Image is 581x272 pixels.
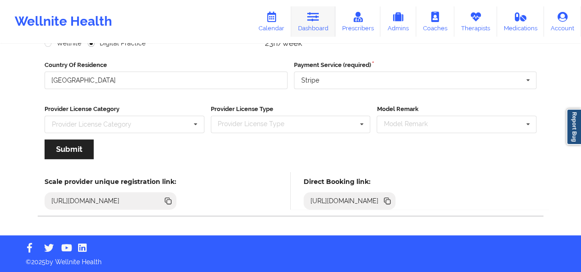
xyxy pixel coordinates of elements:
div: Stripe [301,77,319,83]
a: Report Bug [566,109,581,145]
label: Wellnite [45,39,81,47]
a: Account [544,6,581,37]
div: [URL][DOMAIN_NAME] [48,196,124,205]
div: Provider License Category [52,121,131,128]
a: Calendar [252,6,291,37]
h5: Scale provider unique registration link: [45,178,176,186]
label: Model Remark [377,105,536,114]
a: Prescribers [335,6,381,37]
label: Provider License Type [211,105,371,114]
h5: Direct Booking link: [304,178,396,186]
div: [URL][DOMAIN_NAME] [307,196,383,205]
label: Provider License Category [45,105,204,114]
a: Medications [497,6,544,37]
a: Dashboard [291,6,335,37]
button: Submit [45,139,94,159]
div: Provider License Type [215,119,298,129]
a: Coaches [416,6,454,37]
div: Model Remark [381,119,440,129]
a: Therapists [454,6,497,37]
a: Admins [380,6,416,37]
label: Country Of Residence [45,61,288,70]
label: Payment Service (required) [294,61,537,70]
p: © 2025 by Wellnite Health [19,251,562,266]
label: Digital Practice [88,39,146,47]
div: 23h/week [265,39,398,48]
